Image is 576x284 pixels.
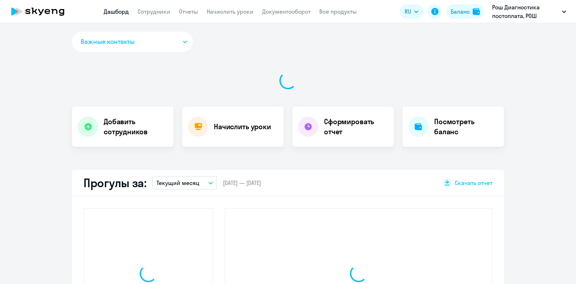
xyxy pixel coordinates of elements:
[492,3,559,20] p: Рош Диагностика постоплата, РОШ ДИАГНОСТИКА РУС, ООО
[455,179,492,187] span: Скачать отчет
[451,7,470,16] div: Баланс
[157,179,199,187] p: Текущий месяц
[81,37,135,46] span: Важные контакты
[84,176,147,190] h2: Прогулы за:
[473,8,480,15] img: balance
[152,176,217,190] button: Текущий месяц
[446,4,484,19] button: Балансbalance
[489,3,570,20] button: Рош Диагностика постоплата, РОШ ДИАГНОСТИКА РУС, ООО
[262,8,311,15] a: Документооборот
[223,179,261,187] span: [DATE] — [DATE]
[324,117,388,137] h4: Сформировать отчет
[319,8,357,15] a: Все продукты
[138,8,170,15] a: Сотрудники
[104,117,168,137] h4: Добавить сотрудников
[207,8,253,15] a: Начислить уроки
[214,122,271,132] h4: Начислить уроки
[72,32,193,52] button: Важные контакты
[405,7,411,16] span: RU
[179,8,198,15] a: Отчеты
[400,4,423,19] button: RU
[434,117,498,137] h4: Посмотреть баланс
[104,8,129,15] a: Дашборд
